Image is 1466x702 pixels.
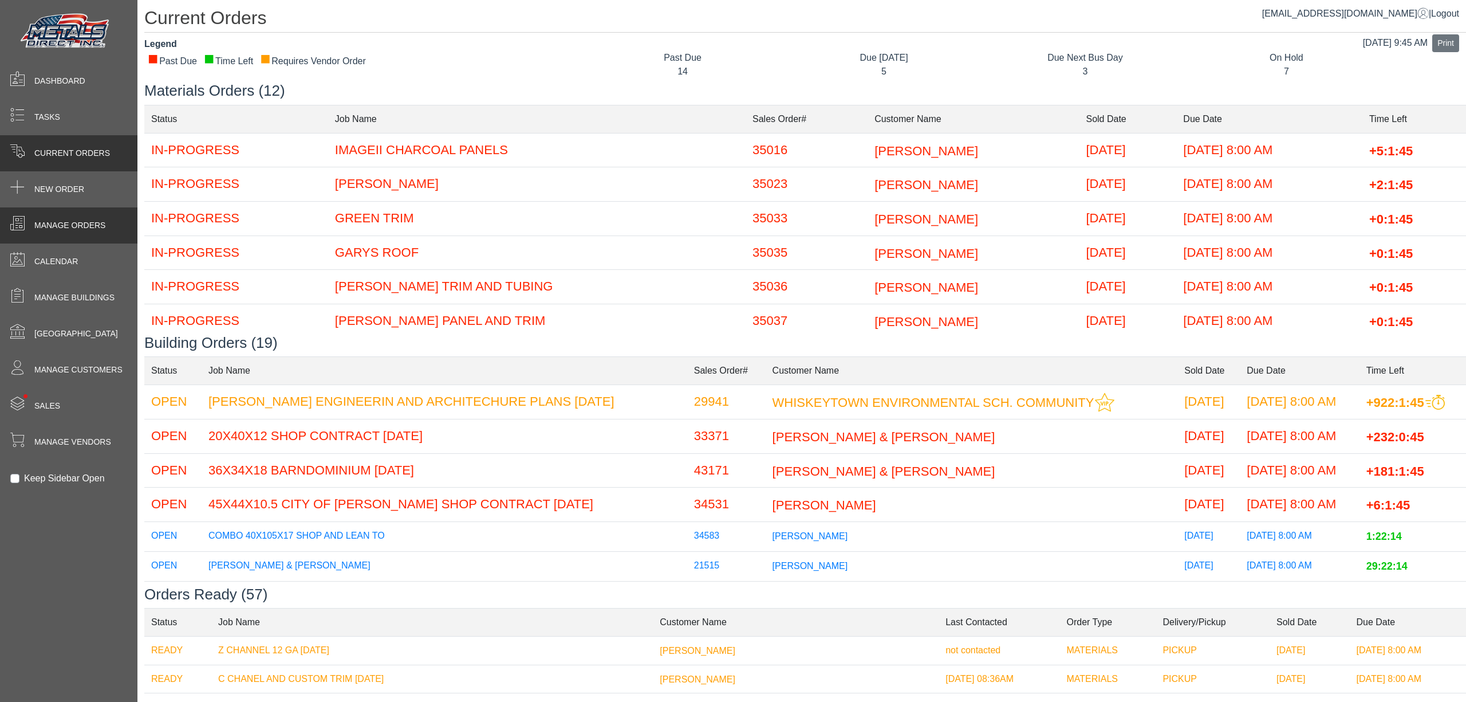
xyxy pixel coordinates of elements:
div: ■ [204,54,214,62]
td: Sales Order# [687,356,766,385]
div: Due Next Bus Day [993,51,1177,65]
td: not contacted [939,636,1059,665]
td: [DATE] 8:00 AM [1240,488,1359,522]
td: 35016 [746,133,868,167]
td: READY [144,665,211,693]
td: [DATE] [1177,453,1240,488]
td: Status [144,105,328,133]
div: 3 [993,65,1177,79]
td: [PERSON_NAME] [328,167,746,202]
span: Tasks [34,111,60,123]
td: Z CHANNEL 12 GA [DATE] [211,636,653,665]
td: [DATE] 8:00 AM [1240,453,1359,488]
div: 5 [792,65,976,79]
td: Status [144,356,202,385]
td: [DATE] 8:00 AM [1240,552,1359,582]
span: Manage Customers [34,364,123,376]
div: ■ [148,54,158,62]
td: Sold Date [1270,608,1349,636]
div: Past Due [148,54,197,68]
span: [PERSON_NAME] & [PERSON_NAME] [773,430,995,444]
td: IN-PROGRESS [144,270,328,304]
td: [DATE] [1079,133,1176,167]
div: Time Left [204,54,253,68]
td: GREEN TRIM [328,201,746,236]
td: [DATE] [1079,270,1176,304]
span: [PERSON_NAME] & [PERSON_NAME] [773,464,995,478]
td: 35035 [746,236,868,270]
td: 29941 [687,385,766,419]
a: [EMAIL_ADDRESS][DOMAIN_NAME] [1262,9,1429,18]
td: Job Name [211,608,653,636]
span: +2:1:45 [1369,178,1413,192]
td: [PERSON_NAME] & [PERSON_NAME] [202,552,687,582]
span: Manage Orders [34,219,105,232]
div: ■ [260,54,270,62]
span: Current Orders [34,147,110,159]
td: IN-PROGRESS [144,304,328,339]
td: 35037 [746,304,868,339]
div: Past Due [590,51,774,65]
td: [DATE] [1079,304,1176,339]
span: +0:1:45 [1369,246,1413,260]
span: Logout [1431,9,1459,18]
td: GARYS ROOF [328,236,746,270]
td: READY [144,636,211,665]
td: [DATE] [1079,236,1176,270]
label: Keep Sidebar Open [24,472,105,485]
td: [DATE] 8:00 AM [1240,522,1359,552]
td: [DATE] [1177,582,1240,616]
td: [DATE] [1177,385,1240,419]
td: [DATE] 8:00 AM [1176,133,1362,167]
span: 29:22:14 [1366,560,1408,572]
td: IMAGEII CHARCOAL PANELS [328,133,746,167]
td: COMBO 40X105X17 SHOP AND LEAN TO [202,522,687,552]
td: Due Date [1176,105,1362,133]
td: C CHANEL AND CUSTOM TRIM [DATE] [211,665,653,693]
h3: Orders Ready (57) [144,586,1466,603]
div: | [1262,7,1459,21]
td: MATERIALS [1060,636,1156,665]
td: Due Date [1349,608,1466,636]
img: Metals Direct Inc Logo [17,10,115,53]
span: • [11,378,40,415]
td: [DATE] [1079,167,1176,202]
td: 35023 [746,167,868,202]
td: PICKUP [1156,636,1270,665]
div: 14 [590,65,774,79]
td: PICKUP [1156,665,1270,693]
span: New Order [34,183,84,195]
td: OPEN [144,552,202,582]
td: [PERSON_NAME] [202,582,687,616]
td: OPEN [144,453,202,488]
td: Sold Date [1079,105,1176,133]
td: [DATE] 8:00 AM [1349,665,1466,693]
td: OPEN [144,488,202,522]
td: Time Left [1359,356,1466,385]
span: [PERSON_NAME] [773,531,848,541]
span: [PERSON_NAME] [874,315,978,329]
span: [GEOGRAPHIC_DATA] [34,328,118,340]
td: [DATE] [1177,488,1240,522]
td: 34531 [687,488,766,522]
td: 33371 [687,419,766,453]
span: +922:1:45 [1366,395,1424,409]
td: 35036 [746,270,868,304]
td: [DATE] 8:00 AM [1349,636,1466,665]
td: [DATE] 8:00 AM [1240,419,1359,453]
td: Delivery/Pickup [1156,608,1270,636]
img: This customer should be prioritized [1095,393,1114,412]
td: [PERSON_NAME] PANEL AND TRIM [328,304,746,339]
td: MATERIALS [1060,665,1156,693]
td: OPEN [144,522,202,552]
h3: Building Orders (19) [144,334,1466,352]
span: +5:1:45 [1369,143,1413,158]
td: [DATE] [1079,201,1176,236]
td: Time Left [1362,105,1466,133]
div: Requires Vendor Order [260,54,366,68]
td: [DATE] 8:00 AM [1240,582,1359,616]
span: Manage Vendors [34,436,111,448]
td: 45X44X10.5 CITY OF [PERSON_NAME] SHOP CONTRACT [DATE] [202,488,687,522]
td: [PERSON_NAME] TRIM AND TUBING [328,270,746,304]
td: Sold Date [1177,356,1240,385]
